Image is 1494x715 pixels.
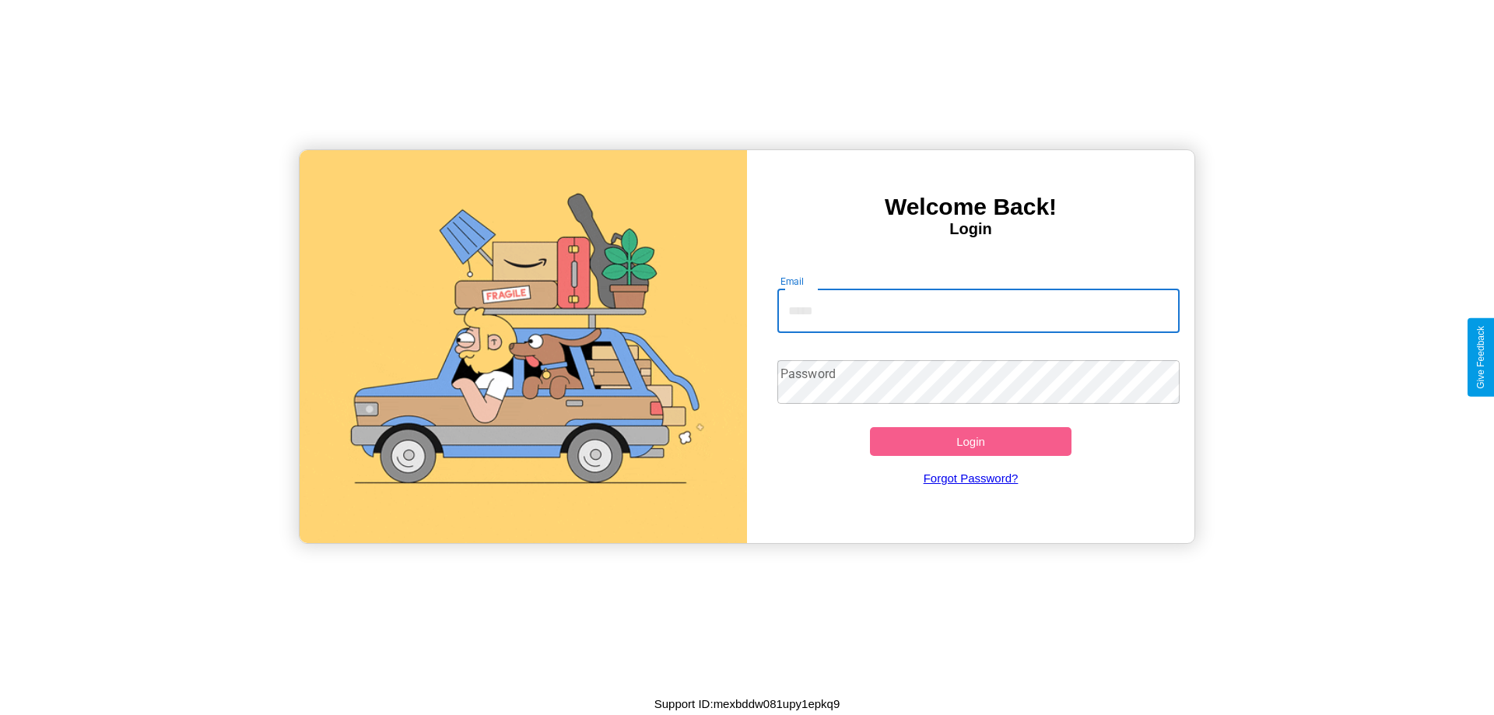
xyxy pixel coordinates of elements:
[747,220,1194,238] h4: Login
[770,456,1173,500] a: Forgot Password?
[1475,326,1486,389] div: Give Feedback
[300,150,747,543] img: gif
[870,427,1071,456] button: Login
[654,693,840,714] p: Support ID: mexbddw081upy1epkq9
[747,194,1194,220] h3: Welcome Back!
[780,275,805,288] label: Email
